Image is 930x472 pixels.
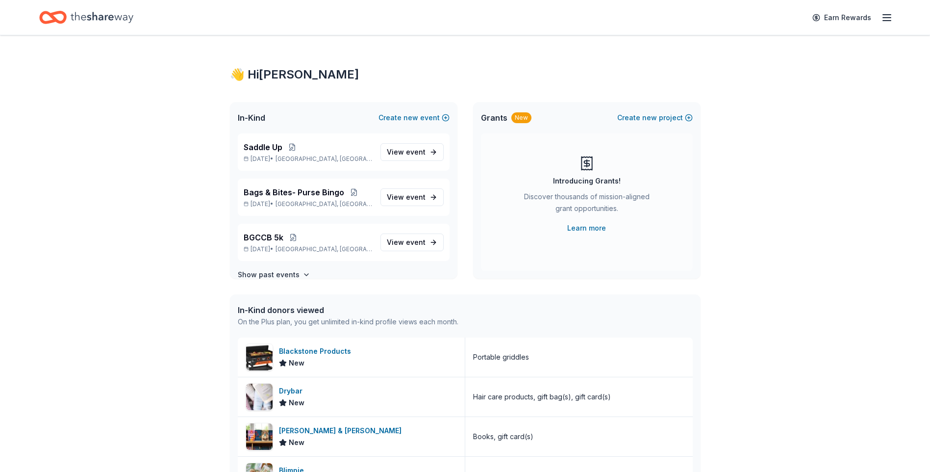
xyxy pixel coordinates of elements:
span: new [403,112,418,124]
p: [DATE] • [244,155,373,163]
span: New [289,437,304,448]
span: event [406,148,426,156]
span: New [289,357,304,369]
p: [DATE] • [244,200,373,208]
span: Grants [481,112,507,124]
div: In-Kind donors viewed [238,304,458,316]
img: Image for Barnes & Noble [246,423,273,450]
span: New [289,397,304,409]
span: In-Kind [238,112,265,124]
span: Bags & Bites- Purse Bingo [244,186,344,198]
button: Createnewproject [617,112,693,124]
span: BGCCB 5k [244,232,283,243]
div: [PERSON_NAME] & [PERSON_NAME] [279,425,405,437]
button: Createnewevent [378,112,450,124]
a: Home [39,6,133,29]
p: [DATE] • [244,245,373,253]
a: View event [380,188,444,206]
div: New [511,112,531,123]
span: Saddle Up [244,141,282,153]
div: On the Plus plan, you get unlimited in-kind profile views each month. [238,316,458,328]
a: Learn more [567,222,606,234]
span: View [387,236,426,248]
span: View [387,191,426,203]
div: Hair care products, gift bag(s), gift card(s) [473,391,611,403]
div: Portable griddles [473,351,529,363]
div: Introducing Grants! [553,175,621,187]
a: View event [380,143,444,161]
div: 👋 Hi [PERSON_NAME] [230,67,701,82]
span: [GEOGRAPHIC_DATA], [GEOGRAPHIC_DATA] [276,200,372,208]
div: Blackstone Products [279,345,355,357]
a: View event [380,234,444,251]
div: Discover thousands of mission-aligned grant opportunities. [520,191,654,218]
img: Image for Blackstone Products [246,344,273,370]
img: Image for Drybar [246,384,273,410]
h4: Show past events [238,269,300,281]
span: View [387,146,426,158]
div: Drybar [279,385,306,397]
span: [GEOGRAPHIC_DATA], [GEOGRAPHIC_DATA] [276,155,372,163]
span: new [642,112,657,124]
span: event [406,193,426,201]
button: Show past events [238,269,310,281]
div: Books, gift card(s) [473,431,533,443]
a: Earn Rewards [806,9,877,26]
span: event [406,238,426,246]
span: [GEOGRAPHIC_DATA], [GEOGRAPHIC_DATA] [276,245,372,253]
